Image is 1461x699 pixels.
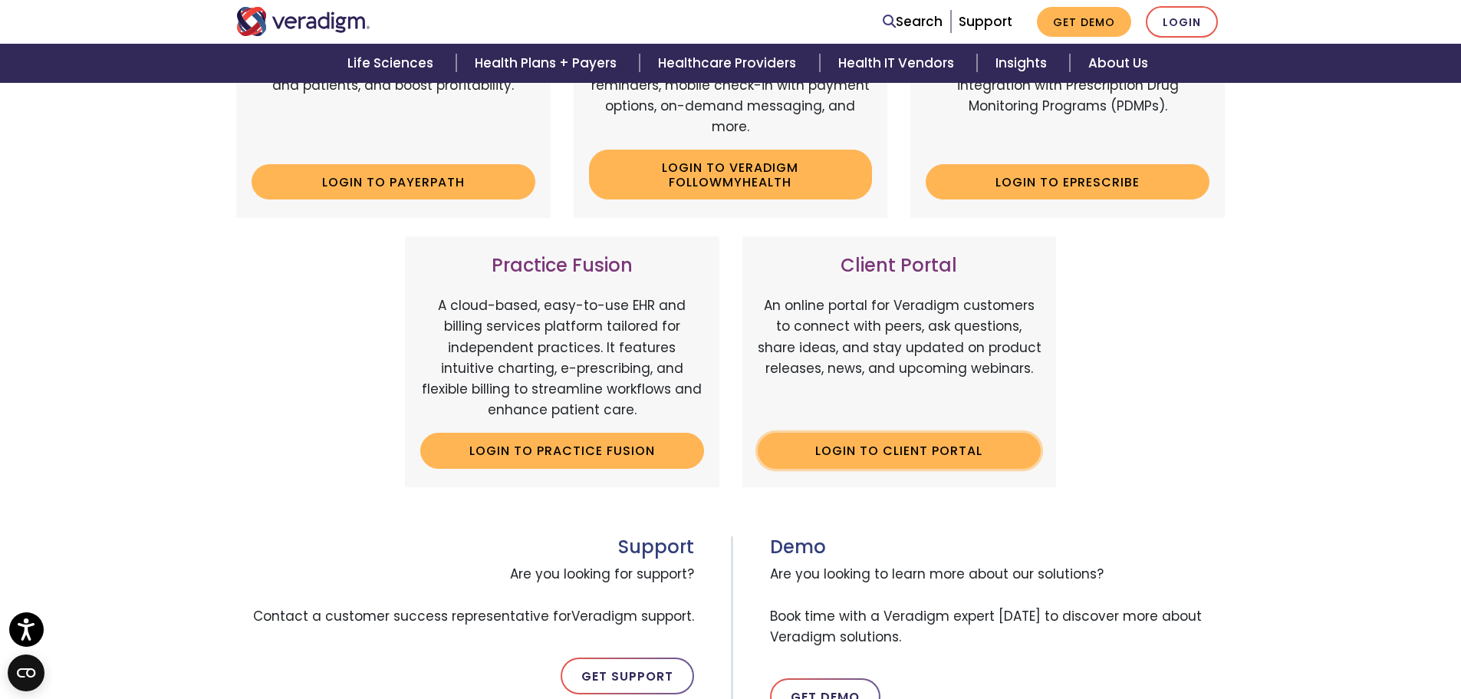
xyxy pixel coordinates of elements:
a: Get Demo [1037,7,1131,37]
img: Veradigm logo [236,7,370,36]
a: Health Plans + Payers [456,44,640,83]
a: Get Support [561,658,694,694]
a: Login to Veradigm FollowMyHealth [589,150,873,199]
a: Login to Practice Fusion [420,433,704,468]
a: Support [959,12,1012,31]
h3: Support [236,536,694,559]
h3: Demo [770,536,1226,559]
p: A cloud-based, easy-to-use EHR and billing services platform tailored for independent practices. ... [420,295,704,420]
iframe: Drift Chat Widget [1166,589,1443,681]
a: Healthcare Providers [640,44,819,83]
a: Health IT Vendors [820,44,977,83]
a: Login to Client Portal [758,433,1041,468]
a: Life Sciences [329,44,456,83]
a: Search [883,12,943,32]
button: Open CMP widget [8,654,44,691]
span: Are you looking for support? Contact a customer success representative for [236,558,694,633]
a: Insights [977,44,1070,83]
a: Login to Payerpath [252,164,535,199]
a: Login to ePrescribe [926,164,1209,199]
h3: Practice Fusion [420,255,704,277]
p: An online portal for Veradigm customers to connect with peers, ask questions, share ideas, and st... [758,295,1041,420]
h3: Client Portal [758,255,1041,277]
span: Are you looking to learn more about our solutions? Book time with a Veradigm expert [DATE] to dis... [770,558,1226,654]
a: About Us [1070,44,1166,83]
a: Login [1146,6,1218,38]
span: Veradigm support. [571,607,694,625]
